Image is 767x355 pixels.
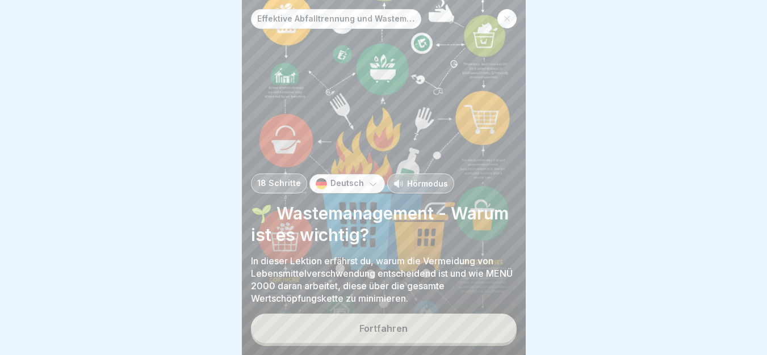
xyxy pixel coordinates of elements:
p: Deutsch [330,179,364,188]
button: Fortfahren [251,314,517,343]
p: Effektive Abfalltrennung und Wastemanagement im Catering [257,14,415,24]
p: 🌱 Wastemanagement - Warum ist es wichtig? [251,202,517,246]
p: Hörmodus [407,177,448,189]
p: 18 Schritte [257,179,301,188]
div: Fortfahren [359,323,408,333]
img: de.svg [316,178,327,189]
p: In dieser Lektion erfährst du, warum die Vermeidung von Lebensmittelverschwendung entscheidend is... [251,255,517,305]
